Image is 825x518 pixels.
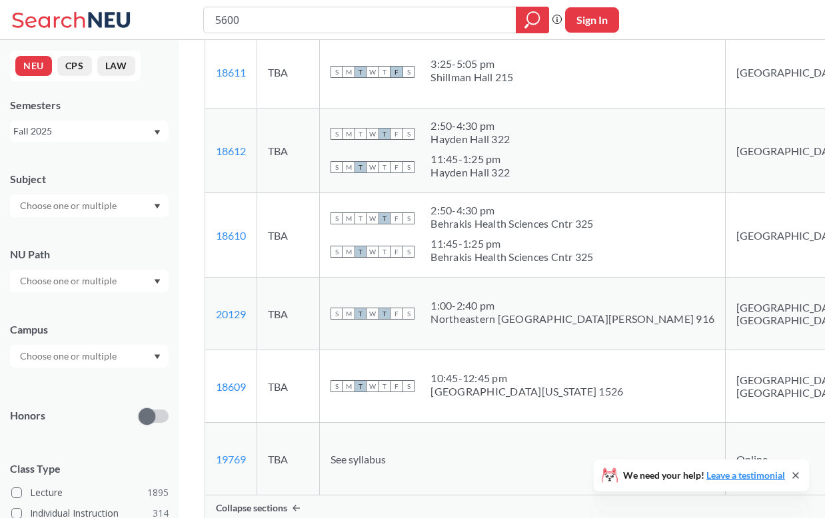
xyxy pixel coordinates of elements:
div: Hayden Hall 322 [430,132,510,146]
div: Northeastern [GEOGRAPHIC_DATA][PERSON_NAME] 916 [430,312,714,326]
td: TBA [257,278,320,350]
span: S [403,380,414,392]
span: F [391,246,403,258]
span: S [331,246,343,258]
div: Behrakis Health Sciences Cntr 325 [430,250,593,264]
span: T [379,212,391,224]
div: [GEOGRAPHIC_DATA][US_STATE] 1526 [430,385,623,398]
div: Dropdown arrow [10,345,169,368]
span: W [367,246,379,258]
a: 20129 [216,308,246,320]
div: 3:25 - 5:05 pm [430,57,513,71]
div: NU Path [10,247,169,262]
span: W [367,66,379,78]
span: T [355,161,367,173]
span: Class Type [10,461,169,476]
a: 19769 [216,453,246,465]
a: 18612 [216,144,246,157]
span: M [343,128,355,140]
button: CPS [57,56,92,76]
span: W [367,308,379,320]
span: F [391,308,403,320]
td: TBA [257,423,320,495]
span: T [355,66,367,78]
span: W [367,212,379,224]
input: Class, professor, course number, "phrase" [214,9,506,31]
span: T [379,66,391,78]
span: F [391,161,403,173]
div: Hayden Hall 322 [430,166,510,179]
svg: Dropdown arrow [154,279,161,284]
p: Honors [10,408,45,423]
span: T [379,308,391,320]
div: Campus [10,322,169,337]
div: Fall 2025Dropdown arrow [10,121,169,142]
span: S [403,212,414,224]
svg: magnifying glass [524,11,540,29]
span: Collapse sections [216,502,287,514]
span: W [367,128,379,140]
a: 18611 [216,66,246,79]
span: W [367,161,379,173]
span: S [331,66,343,78]
div: Dropdown arrow [10,270,169,292]
span: M [343,212,355,224]
div: Fall 2025 [13,124,153,138]
div: 10:45 - 12:45 pm [430,372,623,385]
div: 11:45 - 1:25 pm [430,237,593,250]
div: Behrakis Health Sciences Cntr 325 [430,217,593,230]
span: S [403,161,414,173]
span: T [379,161,391,173]
a: Leave a testimonial [706,469,785,481]
span: F [391,380,403,392]
span: F [391,128,403,140]
span: F [391,66,403,78]
svg: Dropdown arrow [154,354,161,360]
button: LAW [97,56,135,76]
span: We need your help! [623,471,785,480]
a: 18609 [216,380,246,393]
div: 11:45 - 1:25 pm [430,152,510,166]
span: T [355,128,367,140]
div: Semesters [10,98,169,113]
span: S [331,161,343,173]
span: S [403,246,414,258]
input: Choose one or multiple [13,198,125,214]
span: T [355,380,367,392]
span: M [343,246,355,258]
div: Dropdown arrow [10,194,169,217]
span: S [403,128,414,140]
a: 18610 [216,229,246,242]
input: Choose one or multiple [13,273,125,289]
span: T [355,308,367,320]
span: M [343,161,355,173]
td: TBA [257,350,320,423]
span: M [343,308,355,320]
span: T [379,246,391,258]
input: Choose one or multiple [13,348,125,364]
button: NEU [15,56,52,76]
span: M [343,66,355,78]
span: S [403,66,414,78]
svg: Dropdown arrow [154,204,161,209]
div: 1:00 - 2:40 pm [430,299,714,312]
span: T [355,212,367,224]
div: magnifying glass [516,7,549,33]
span: M [343,380,355,392]
td: TBA [257,109,320,193]
td: TBA [257,36,320,109]
span: See syllabus [331,453,386,465]
div: Shillman Hall 215 [430,71,513,84]
div: 2:50 - 4:30 pm [430,204,593,217]
span: 1895 [147,485,169,500]
span: S [331,380,343,392]
span: T [379,128,391,140]
span: F [391,212,403,224]
span: T [379,380,391,392]
span: T [355,246,367,258]
span: S [403,308,414,320]
span: S [331,212,343,224]
label: Lecture [11,484,169,501]
span: W [367,380,379,392]
button: Sign In [565,7,619,33]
